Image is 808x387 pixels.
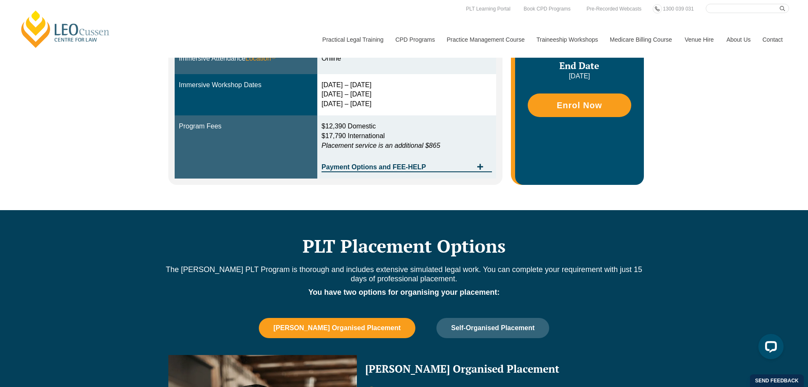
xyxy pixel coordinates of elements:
a: Traineeship Workshops [530,21,603,58]
a: Practical Legal Training [316,21,389,58]
span: Self-Organised Placement [451,324,534,332]
span: $12,390 Domestic [322,123,376,130]
a: Venue Hire [678,21,720,58]
a: CPD Programs [389,21,440,58]
div: Immersive Attendance [179,54,313,64]
span: Payment Options and FEE-HELP [322,164,473,171]
a: Medicare Billing Course [603,21,678,58]
sup: ⓘ [271,53,276,59]
a: Book CPD Programs [521,4,572,13]
span: End Date [559,59,599,72]
a: Practice Management Course [441,21,530,58]
p: [DATE] [524,72,635,81]
div: Program Fees [179,122,313,131]
h2: PLT Placement Options [164,235,644,256]
a: Enrol Now [528,93,631,117]
a: About Us [720,21,756,58]
em: Placement service is an additional $865 [322,142,440,149]
a: PLT Learning Portal [464,4,513,13]
a: Contact [756,21,789,58]
span: Location [245,54,276,64]
strong: You have two options for organising your placement: [308,288,500,296]
div: [DATE] – [DATE] [DATE] – [DATE] [DATE] – [DATE] [322,80,492,109]
a: [PERSON_NAME] Centre for Law [19,9,112,49]
span: [PERSON_NAME] Organised Placement [274,324,401,332]
a: Pre-Recorded Webcasts [585,4,644,13]
div: Immersive Workshop Dates [179,80,313,90]
p: The [PERSON_NAME] PLT Program is thorough and includes extensive simulated legal work. You can co... [164,265,644,283]
iframe: LiveChat chat widget [752,331,787,366]
span: $17,790 International [322,132,385,139]
span: 1300 039 031 [663,6,694,12]
h2: [PERSON_NAME] Organised Placement [365,363,631,374]
a: 1300 039 031 [661,4,696,13]
div: Online [322,54,492,64]
span: Enrol Now [557,101,602,109]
